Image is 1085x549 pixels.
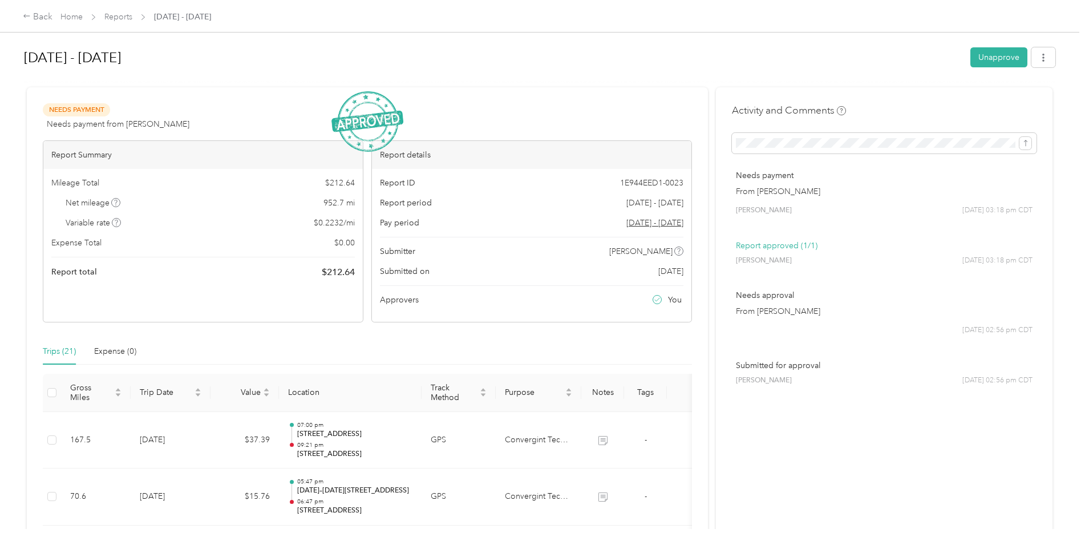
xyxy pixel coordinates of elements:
[61,374,131,412] th: Gross Miles
[480,386,487,393] span: caret-up
[609,245,673,257] span: [PERSON_NAME]
[422,469,496,526] td: GPS
[60,12,83,22] a: Home
[322,265,355,279] span: $ 212.64
[496,374,581,412] th: Purpose
[331,91,403,152] img: ApprovedStamp
[505,387,563,397] span: Purpose
[297,449,412,459] p: [STREET_ADDRESS]
[195,386,201,393] span: caret-up
[279,374,422,412] th: Location
[565,386,572,393] span: caret-up
[581,374,624,412] th: Notes
[380,265,430,277] span: Submitted on
[380,197,432,209] span: Report period
[24,44,962,71] h1: Sep 1 - 30, 2025
[380,245,415,257] span: Submitter
[115,391,122,398] span: caret-down
[297,506,412,516] p: [STREET_ADDRESS]
[736,169,1033,181] p: Needs payment
[422,374,496,412] th: Track Method
[431,383,477,402] span: Track Method
[736,240,1033,252] p: Report approved (1/1)
[23,10,52,24] div: Back
[334,237,355,249] span: $ 0.00
[51,237,102,249] span: Expense Total
[131,412,210,469] td: [DATE]
[736,289,1033,301] p: Needs approval
[210,374,279,412] th: Value
[220,387,261,397] span: Value
[94,345,136,358] div: Expense (0)
[620,177,683,189] span: 1E944EED1-0023
[195,391,201,398] span: caret-down
[263,386,270,393] span: caret-up
[736,185,1033,197] p: From [PERSON_NAME]
[115,386,122,393] span: caret-up
[736,305,1033,317] p: From [PERSON_NAME]
[565,391,572,398] span: caret-down
[140,387,192,397] span: Trip Date
[131,469,210,526] td: [DATE]
[372,141,691,169] div: Report details
[323,197,355,209] span: 952.7 mi
[380,177,415,189] span: Report ID
[154,11,211,23] span: [DATE] - [DATE]
[297,421,412,429] p: 07:00 pm
[658,265,683,277] span: [DATE]
[131,374,210,412] th: Trip Date
[736,376,792,386] span: [PERSON_NAME]
[626,197,683,209] span: [DATE] - [DATE]
[210,412,279,469] td: $37.39
[70,383,112,402] span: Gross Miles
[736,256,792,266] span: [PERSON_NAME]
[297,498,412,506] p: 06:47 pm
[380,217,419,229] span: Pay period
[104,12,132,22] a: Reports
[43,103,110,116] span: Needs Payment
[210,469,279,526] td: $15.76
[51,177,99,189] span: Mileage Total
[263,391,270,398] span: caret-down
[962,256,1033,266] span: [DATE] 03:18 pm CDT
[43,345,76,358] div: Trips (21)
[380,294,419,306] span: Approvers
[422,412,496,469] td: GPS
[645,491,647,501] span: -
[1021,485,1085,549] iframe: Everlance-gr Chat Button Frame
[61,412,131,469] td: 167.5
[496,412,581,469] td: Convergint Technologies
[962,376,1033,386] span: [DATE] 02:56 pm CDT
[51,266,97,278] span: Report total
[962,205,1033,216] span: [DATE] 03:18 pm CDT
[297,441,412,449] p: 09:21 pm
[47,118,189,130] span: Needs payment from [PERSON_NAME]
[970,47,1027,67] button: Unapprove
[732,103,846,118] h4: Activity and Comments
[496,469,581,526] td: Convergint Technologies
[645,435,647,445] span: -
[297,429,412,439] p: [STREET_ADDRESS]
[66,217,122,229] span: Variable rate
[66,197,121,209] span: Net mileage
[626,217,683,229] span: Go to pay period
[43,141,363,169] div: Report Summary
[480,391,487,398] span: caret-down
[314,217,355,229] span: $ 0.2232 / mi
[736,205,792,216] span: [PERSON_NAME]
[297,478,412,486] p: 05:47 pm
[325,177,355,189] span: $ 212.64
[668,294,682,306] span: You
[61,469,131,526] td: 70.6
[962,325,1033,336] span: [DATE] 02:56 pm CDT
[624,374,667,412] th: Tags
[297,486,412,496] p: [DATE]–[DATE][STREET_ADDRESS]
[736,360,1033,372] p: Submitted for approval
